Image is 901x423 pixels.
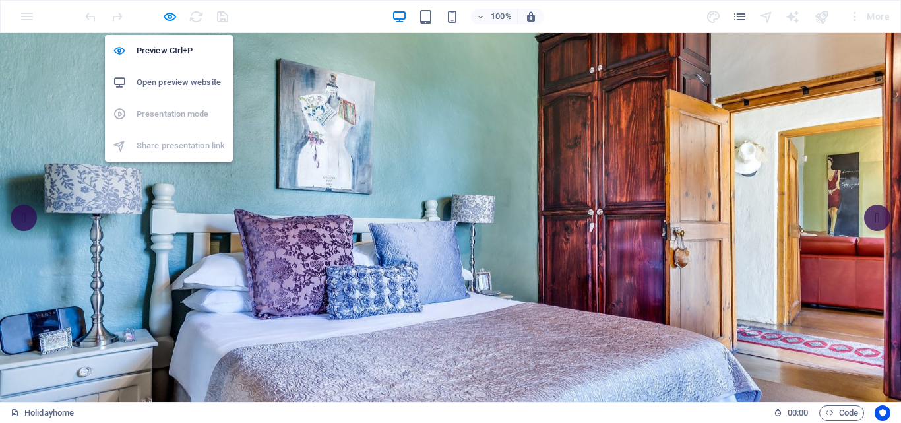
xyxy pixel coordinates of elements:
[11,405,74,421] a: Click to cancel selection. Double-click to open Pages
[819,405,864,421] button: Code
[491,9,512,24] h6: 100%
[774,405,809,421] h6: Session time
[732,9,748,24] button: pages
[137,43,225,59] h6: Preview Ctrl+P
[137,75,225,90] h6: Open preview website
[875,405,890,421] button: Usercentrics
[525,11,537,22] i: On resize automatically adjust zoom level to fit chosen device.
[797,408,799,418] span: :
[825,405,858,421] span: Code
[471,9,518,24] button: 100%
[788,405,808,421] span: 00 00
[732,9,747,24] i: Pages (Ctrl+Alt+S)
